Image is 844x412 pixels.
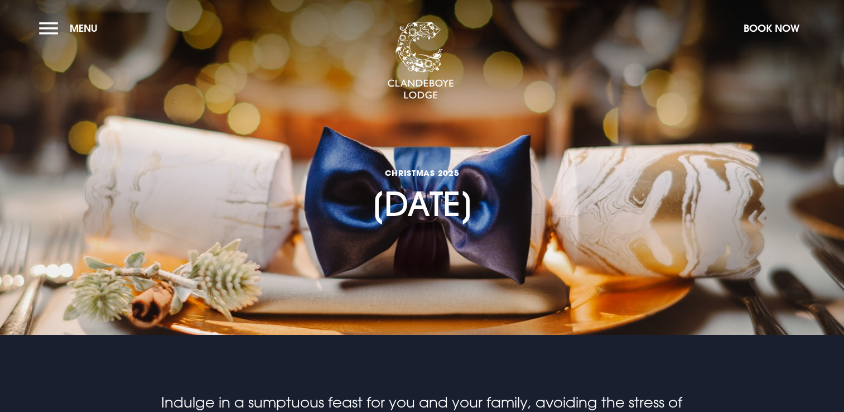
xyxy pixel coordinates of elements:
[371,117,474,224] h1: [DATE]
[738,16,805,40] button: Book Now
[371,167,474,178] span: CHRISTMAS 2025
[70,22,98,35] span: Menu
[387,22,454,100] img: Clandeboye Lodge
[39,16,103,40] button: Menu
